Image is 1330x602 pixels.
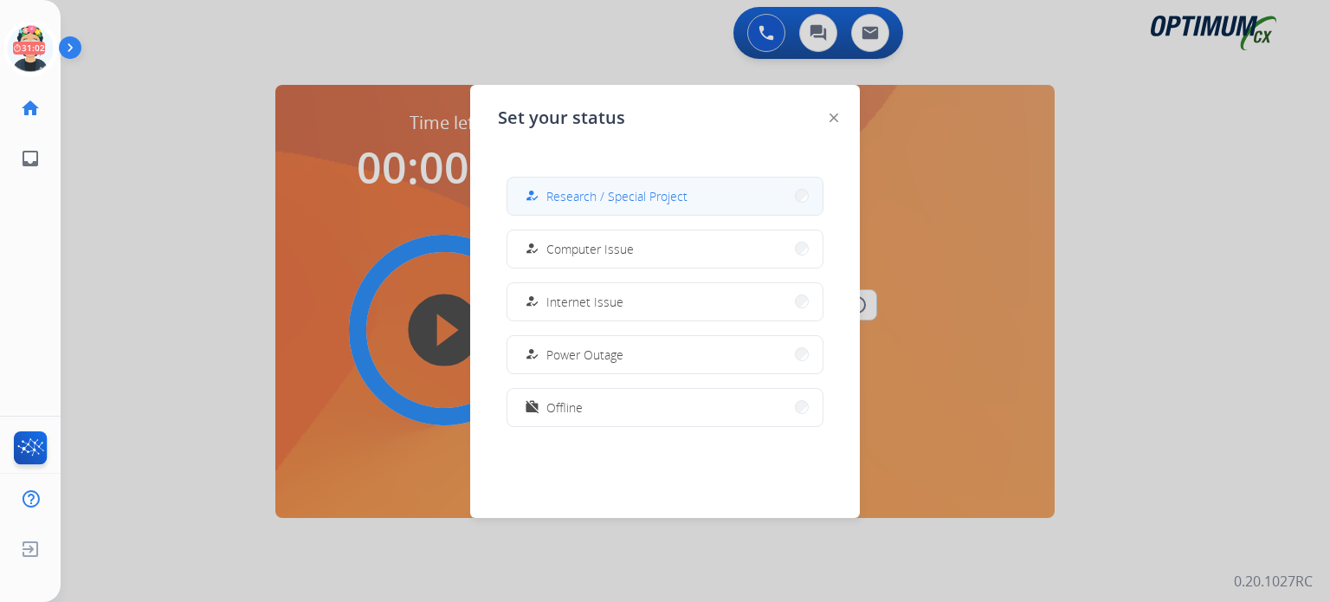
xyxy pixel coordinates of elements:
mat-icon: home [20,98,41,119]
span: Set your status [498,106,625,130]
button: Power Outage [507,336,823,373]
button: Internet Issue [507,283,823,320]
mat-icon: how_to_reg [525,295,539,309]
mat-icon: work_off [525,400,539,415]
span: Research / Special Project [546,187,688,205]
span: Offline [546,398,583,417]
mat-icon: how_to_reg [525,242,539,256]
button: Computer Issue [507,230,823,268]
mat-icon: how_to_reg [525,347,539,362]
button: Research / Special Project [507,178,823,215]
mat-icon: how_to_reg [525,189,539,204]
span: Computer Issue [546,240,634,258]
button: Offline [507,389,823,426]
mat-icon: inbox [20,148,41,169]
img: close-button [830,113,838,122]
span: Internet Issue [546,293,623,311]
span: Power Outage [546,346,623,364]
p: 0.20.1027RC [1234,571,1313,592]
